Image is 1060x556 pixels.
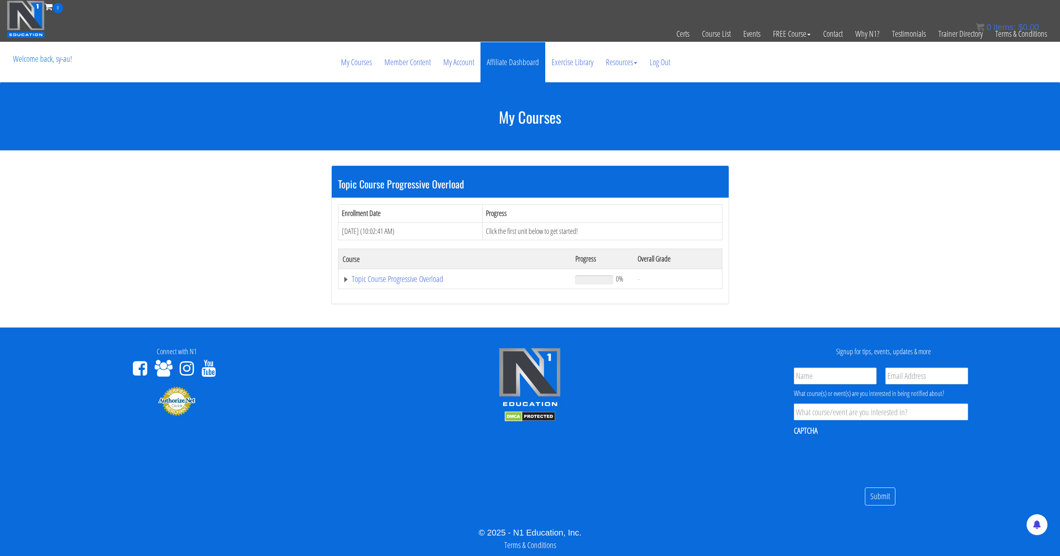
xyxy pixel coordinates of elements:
[343,275,567,283] a: Topic Course Progressive Overload
[794,404,968,420] input: What course/event are you interested in?
[932,13,989,54] a: Trainer Directory
[976,23,984,31] img: icon11.png
[7,42,78,76] p: Welcome back, sy-au!
[989,13,1053,54] a: Terms & Conditions
[767,13,817,54] a: FREE Course
[338,222,483,240] td: [DATE] (10:02:41 AM)
[545,42,600,82] a: Exercise Library
[504,539,556,551] a: Terms & Conditions
[53,3,63,13] span: 0
[794,368,877,384] input: Name
[480,42,545,82] a: Affiliate Dashboard
[976,23,1039,32] a: 0 items: $0.00
[505,411,555,421] img: DMCA.com Protection Status
[885,368,968,384] input: Email Address
[794,425,818,436] label: CAPTCHA
[865,487,895,505] input: Submit
[45,1,63,12] a: 0
[737,13,767,54] a: Events
[498,348,561,409] img: n1-edu-logo
[713,348,1054,356] h4: Signup for tips, events, updates & more
[986,23,991,32] span: 0
[670,13,696,54] a: Certs
[437,42,480,82] a: My Account
[338,178,722,189] h3: Topic Course Progressive Overload
[794,388,968,399] div: What course(s) or event(s) are you interested in being notified about?
[849,13,886,54] a: Why N1?
[633,269,722,289] td: -
[338,249,571,269] th: Course
[817,13,849,54] a: Contact
[1018,23,1039,32] bdi: 0.00
[378,42,437,82] a: Member Content
[886,13,932,54] a: Testimonials
[600,42,643,82] a: Resources
[7,0,45,38] img: n1-education
[483,204,722,222] th: Progress
[571,249,633,269] th: Progress
[483,222,722,240] td: Click the first unit below to get started!
[643,42,676,82] a: Log Out
[1018,23,1023,32] span: $
[338,204,483,222] th: Enrollment Date
[633,249,722,269] th: Overall Grade
[696,13,737,54] a: Course List
[994,23,1016,32] span: items:
[158,386,196,416] img: Authorize.Net Merchant - Click to Verify
[6,526,1054,539] div: © 2025 - N1 Education, Inc.
[335,42,378,82] a: My Courses
[616,274,623,283] span: 0%
[6,348,347,356] h4: Connect with N1
[794,442,921,474] iframe: reCAPTCHA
